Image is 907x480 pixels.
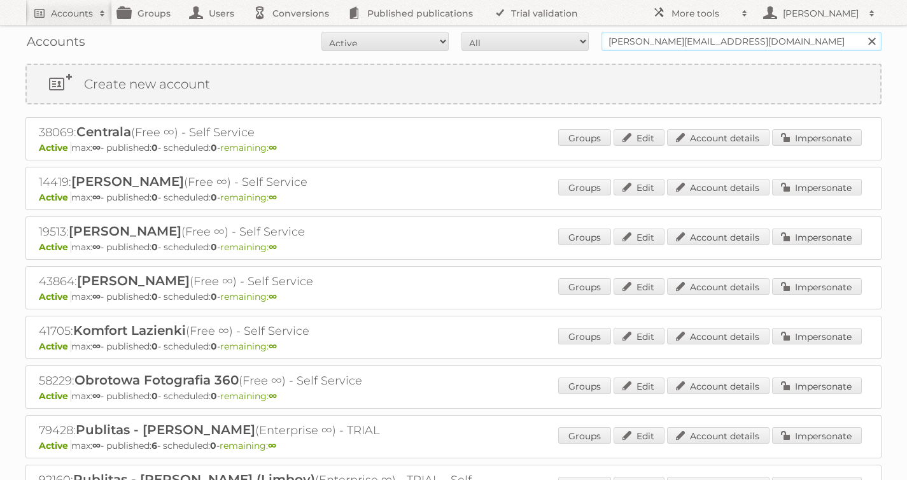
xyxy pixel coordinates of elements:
[151,142,158,153] strong: 0
[614,179,664,195] a: Edit
[51,7,93,20] h2: Accounts
[558,229,611,245] a: Groups
[220,291,277,302] span: remaining:
[92,291,101,302] strong: ∞
[71,174,184,189] span: [PERSON_NAME]
[667,278,770,295] a: Account details
[39,241,71,253] span: Active
[269,291,277,302] strong: ∞
[667,378,770,394] a: Account details
[92,390,101,402] strong: ∞
[151,440,157,451] strong: 6
[667,328,770,344] a: Account details
[39,291,868,302] p: max: - published: - scheduled: -
[211,341,217,352] strong: 0
[39,341,868,352] p: max: - published: - scheduled: -
[211,241,217,253] strong: 0
[92,241,101,253] strong: ∞
[76,124,131,139] span: Centrala
[220,192,277,203] span: remaining:
[77,273,190,288] span: [PERSON_NAME]
[269,241,277,253] strong: ∞
[558,378,611,394] a: Groups
[210,440,216,451] strong: 0
[772,278,862,295] a: Impersonate
[92,440,101,451] strong: ∞
[220,341,277,352] span: remaining:
[92,142,101,153] strong: ∞
[39,223,484,240] h2: 19513: (Free ∞) - Self Service
[772,328,862,344] a: Impersonate
[772,179,862,195] a: Impersonate
[220,241,277,253] span: remaining:
[269,192,277,203] strong: ∞
[39,192,868,203] p: max: - published: - scheduled: -
[220,142,277,153] span: remaining:
[39,390,868,402] p: max: - published: - scheduled: -
[92,341,101,352] strong: ∞
[614,378,664,394] a: Edit
[39,273,484,290] h2: 43864: (Free ∞) - Self Service
[780,7,862,20] h2: [PERSON_NAME]
[39,142,868,153] p: max: - published: - scheduled: -
[211,291,217,302] strong: 0
[39,440,868,451] p: max: - published: - scheduled: -
[151,341,158,352] strong: 0
[151,241,158,253] strong: 0
[27,65,880,103] a: Create new account
[39,241,868,253] p: max: - published: - scheduled: -
[39,341,71,352] span: Active
[614,278,664,295] a: Edit
[269,142,277,153] strong: ∞
[268,440,276,451] strong: ∞
[614,229,664,245] a: Edit
[73,323,186,338] span: Komfort Lazienki
[39,291,71,302] span: Active
[558,179,611,195] a: Groups
[92,192,101,203] strong: ∞
[220,390,277,402] span: remaining:
[667,427,770,444] a: Account details
[269,341,277,352] strong: ∞
[671,7,735,20] h2: More tools
[614,427,664,444] a: Edit
[39,422,484,439] h2: 79428: (Enterprise ∞) - TRIAL
[74,372,239,388] span: Obrotowa Fotografia 360
[39,124,484,141] h2: 38069: (Free ∞) - Self Service
[39,174,484,190] h2: 14419: (Free ∞) - Self Service
[772,129,862,146] a: Impersonate
[614,328,664,344] a: Edit
[772,378,862,394] a: Impersonate
[69,223,181,239] span: [PERSON_NAME]
[772,229,862,245] a: Impersonate
[39,440,71,451] span: Active
[211,390,217,402] strong: 0
[39,372,484,389] h2: 58229: (Free ∞) - Self Service
[614,129,664,146] a: Edit
[667,229,770,245] a: Account details
[558,129,611,146] a: Groups
[772,427,862,444] a: Impersonate
[558,278,611,295] a: Groups
[39,323,484,339] h2: 41705: (Free ∞) - Self Service
[39,192,71,203] span: Active
[558,427,611,444] a: Groups
[76,422,255,437] span: Publitas - [PERSON_NAME]
[211,142,217,153] strong: 0
[269,390,277,402] strong: ∞
[151,192,158,203] strong: 0
[667,179,770,195] a: Account details
[220,440,276,451] span: remaining:
[151,291,158,302] strong: 0
[667,129,770,146] a: Account details
[39,390,71,402] span: Active
[151,390,158,402] strong: 0
[211,192,217,203] strong: 0
[558,328,611,344] a: Groups
[39,142,71,153] span: Active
